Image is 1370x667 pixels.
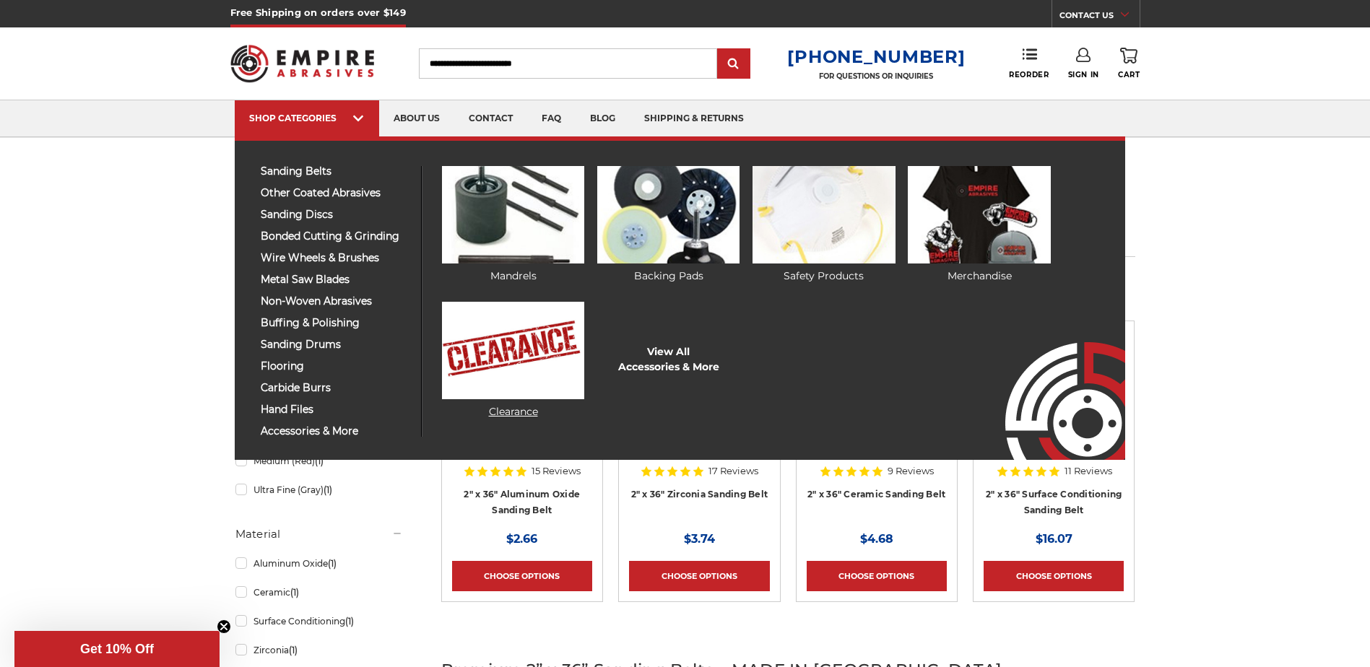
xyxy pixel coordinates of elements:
[708,466,758,476] span: 17 Reviews
[235,477,403,502] a: Ultra Fine (Gray)
[235,580,403,605] a: Ceramic
[1009,70,1049,79] span: Reorder
[261,231,410,242] span: bonded cutting & grinding
[787,46,965,67] a: [PHONE_NUMBER]
[235,448,403,474] a: Medium (Red)
[261,426,410,437] span: accessories & more
[261,209,410,220] span: sanding discs
[452,561,592,591] a: Choose Options
[454,100,527,137] a: contact
[442,302,584,419] a: Clearance
[787,71,965,81] p: FOR QUESTIONS OR INQUIRIES
[618,344,719,375] a: View AllAccessories & More
[908,166,1050,284] a: Merchandise
[984,561,1124,591] a: Choose Options
[261,318,410,328] span: buffing & polishing
[261,404,410,415] span: hand files
[261,339,410,350] span: sanding drums
[442,302,584,399] img: Clearance
[235,609,403,634] a: Surface Conditioning
[908,166,1050,263] img: Merchandise
[14,631,220,667] div: Get 10% OffClose teaser
[629,561,769,591] a: Choose Options
[80,642,154,656] span: Get 10% Off
[576,100,630,137] a: blog
[684,532,715,546] span: $3.74
[290,587,299,598] span: (1)
[506,532,537,546] span: $2.66
[1118,70,1140,79] span: Cart
[719,50,748,79] input: Submit
[315,455,324,466] span: (1)
[1068,70,1099,79] span: Sign In
[753,166,895,284] a: Safety Products
[1059,7,1140,27] a: CONTACT US
[324,484,332,495] span: (1)
[753,166,895,263] img: Safety Products
[235,526,403,543] h5: Material
[261,188,410,199] span: other coated abrasives
[230,35,375,92] img: Empire Abrasives
[807,561,947,591] a: Choose Options
[261,274,410,285] span: metal saw blades
[631,489,768,500] a: 2" x 36" Zirconia Sanding Belt
[379,100,454,137] a: about us
[235,637,403,663] a: Zirconia
[597,166,740,284] a: Backing Pads
[464,489,580,516] a: 2" x 36" Aluminum Oxide Sanding Belt
[597,166,740,263] img: Backing Pads
[289,645,298,655] span: (1)
[261,166,410,177] span: sanding belts
[249,113,365,123] div: SHOP CATEGORIES
[442,166,584,263] img: Mandrels
[328,558,337,569] span: (1)
[235,551,403,576] a: Aluminum Oxide
[442,166,584,284] a: Mandrels
[1118,48,1140,79] a: Cart
[345,616,354,627] span: (1)
[261,253,410,263] span: wire wheels & brushes
[527,100,576,137] a: faq
[532,466,581,476] span: 15 Reviews
[888,466,934,476] span: 9 Reviews
[630,100,758,137] a: shipping & returns
[1009,48,1049,79] a: Reorder
[807,489,945,500] a: 2" x 36" Ceramic Sanding Belt
[1065,466,1112,476] span: 11 Reviews
[217,619,231,634] button: Close teaser
[979,300,1125,460] img: Empire Abrasives Logo Image
[986,489,1122,516] a: 2" x 36" Surface Conditioning Sanding Belt
[261,383,410,393] span: carbide burrs
[1036,532,1072,546] span: $16.07
[261,296,410,307] span: non-woven abrasives
[860,532,893,546] span: $4.68
[261,361,410,372] span: flooring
